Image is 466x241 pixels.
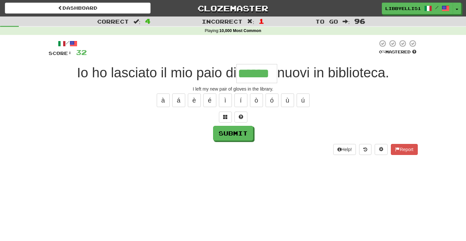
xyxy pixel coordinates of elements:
button: ò [250,93,263,107]
span: To go [315,18,338,25]
button: à [157,93,170,107]
span: : [343,19,350,24]
span: Io ho lasciato il mio paio di [77,65,236,80]
div: I left my new pair of gloves in the library. [49,86,418,92]
div: / [49,39,87,48]
span: / [435,5,438,10]
span: 96 [354,17,365,25]
span: 1 [259,17,264,25]
span: Score: [49,50,72,56]
button: ì [219,93,232,107]
button: Help! [333,144,356,155]
button: Report [391,144,417,155]
span: 0 % [379,49,385,54]
a: Dashboard [5,3,151,14]
button: é [203,93,216,107]
span: Correct [97,18,129,25]
button: ú [297,93,310,107]
span: nuovi in biblioteca. [277,65,389,80]
button: è [188,93,201,107]
strong: 10,000 Most Common [219,28,261,33]
button: ù [281,93,294,107]
a: Libbyellis1 / [382,3,453,14]
button: Single letter hint - you only get 1 per sentence and score half the points! alt+h [234,112,247,123]
button: Switch sentence to multiple choice alt+p [219,112,232,123]
button: í [234,93,247,107]
span: 4 [145,17,151,25]
span: 32 [76,48,87,56]
a: Clozemaster [160,3,306,14]
div: Mastered [378,49,418,55]
button: Submit [213,126,253,141]
span: Libbyellis1 [385,5,421,11]
button: Round history (alt+y) [359,144,371,155]
span: Incorrect [202,18,243,25]
button: ó [266,93,278,107]
span: : [247,19,254,24]
button: á [172,93,185,107]
span: : [133,19,141,24]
